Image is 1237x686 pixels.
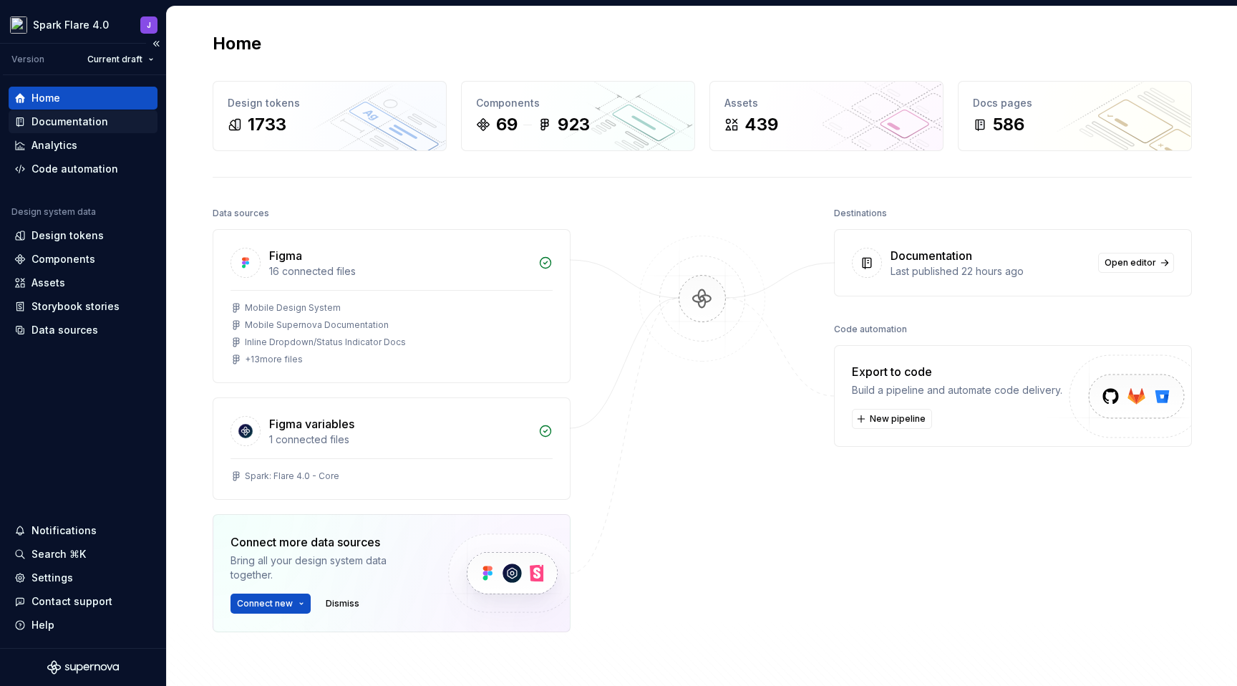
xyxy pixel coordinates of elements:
div: Contact support [31,594,112,609]
button: Search ⌘K [9,543,157,566]
div: Version [11,54,44,65]
a: Components69923 [461,81,695,151]
div: Documentation [31,115,108,129]
a: Storybook stories [9,295,157,318]
button: Dismiss [319,594,366,614]
div: 16 connected files [269,264,530,279]
div: Connect more data sources [231,533,424,551]
div: Data sources [213,203,269,223]
div: 1 connected files [269,433,530,447]
span: Dismiss [326,598,359,609]
img: d6852e8b-7cd7-4438-8c0d-f5a8efe2c281.png [10,16,27,34]
div: Spark: Flare 4.0 - Core [245,470,339,482]
a: Figma16 connected filesMobile Design SystemMobile Supernova DocumentationInline Dropdown/Status I... [213,229,571,383]
div: Help [31,618,54,632]
div: Export to code [852,363,1062,380]
button: Connect new [231,594,311,614]
div: Last published 22 hours ago [891,264,1090,279]
div: Mobile Supernova Documentation [245,319,389,331]
a: Data sources [9,319,157,342]
button: Contact support [9,590,157,613]
div: Bring all your design system data together. [231,554,424,582]
a: Design tokens1733 [213,81,447,151]
a: Home [9,87,157,110]
button: Spark Flare 4.0J [3,9,163,40]
a: Open editor [1098,253,1174,273]
button: Collapse sidebar [146,34,166,54]
div: Code automation [31,162,118,176]
div: Design system data [11,206,96,218]
button: Help [9,614,157,637]
a: Assets [9,271,157,294]
div: J [147,19,151,31]
div: Settings [31,571,73,585]
div: Components [31,252,95,266]
div: Figma variables [269,415,354,433]
div: Storybook stories [31,299,120,314]
button: Current draft [81,49,160,69]
a: Analytics [9,134,157,157]
a: Design tokens [9,224,157,247]
div: 69 [496,113,518,136]
a: Figma variables1 connected filesSpark: Flare 4.0 - Core [213,397,571,500]
a: Docs pages586 [958,81,1192,151]
div: Documentation [891,247,972,264]
div: Destinations [834,203,887,223]
div: Docs pages [973,96,1177,110]
span: Open editor [1105,257,1156,269]
div: Code automation [834,319,907,339]
svg: Supernova Logo [47,660,119,675]
div: Figma [269,247,302,264]
div: + 13 more files [245,354,303,365]
a: Code automation [9,158,157,180]
div: Design tokens [228,96,432,110]
a: Settings [9,566,157,589]
div: Components [476,96,680,110]
div: 923 [558,113,590,136]
div: Home [31,91,60,105]
button: Notifications [9,519,157,542]
div: Spark Flare 4.0 [33,18,109,32]
div: Inline Dropdown/Status Indicator Docs [245,337,406,348]
a: Components [9,248,157,271]
button: New pipeline [852,409,932,429]
h2: Home [213,32,261,55]
div: Search ⌘K [31,547,86,561]
div: Mobile Design System [245,302,341,314]
div: Notifications [31,523,97,538]
div: Build a pipeline and automate code delivery. [852,383,1062,397]
div: Design tokens [31,228,104,243]
div: Assets [31,276,65,290]
div: 1733 [248,113,286,136]
div: Data sources [31,323,98,337]
div: Analytics [31,138,77,153]
span: New pipeline [870,413,926,425]
span: Connect new [237,598,293,609]
div: 586 [993,113,1024,136]
span: Current draft [87,54,142,65]
div: 439 [744,113,778,136]
a: Assets439 [709,81,943,151]
div: Assets [724,96,928,110]
a: Documentation [9,110,157,133]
